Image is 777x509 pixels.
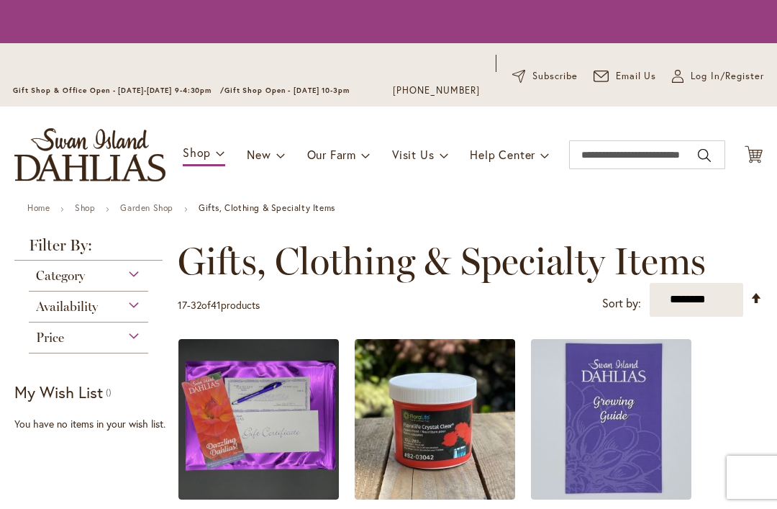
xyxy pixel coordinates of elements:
[355,339,515,500] img: Floralife Cut Flower Food
[178,240,706,283] span: Gifts, Clothing & Specialty Items
[594,69,657,84] a: Email Us
[13,86,224,95] span: Gift Shop & Office Open - [DATE]-[DATE] 9-4:30pm /
[698,144,711,167] button: Search
[616,69,657,84] span: Email Us
[512,69,578,84] a: Subscribe
[307,147,356,162] span: Our Farm
[178,339,339,500] img: Gift Certificate
[691,69,764,84] span: Log In/Register
[75,202,95,213] a: Shop
[27,202,50,213] a: Home
[14,382,103,402] strong: My Wish List
[355,489,515,503] a: Floralife Cut Flower Food
[14,417,171,431] div: You have no items in your wish list.
[470,147,535,162] span: Help Center
[602,290,641,317] label: Sort by:
[199,202,335,213] strong: Gifts, Clothing & Specialty Items
[393,84,480,98] a: [PHONE_NUMBER]
[14,128,165,181] a: store logo
[11,458,51,498] iframe: Launch Accessibility Center
[183,145,211,160] span: Shop
[191,298,201,312] span: 32
[672,69,764,84] a: Log In/Register
[247,147,271,162] span: New
[36,268,85,284] span: Category
[392,147,434,162] span: Visit Us
[531,489,691,503] a: Swan Island Dahlias - How to Grow Guide
[531,339,691,500] img: Swan Island Dahlias - How to Grow Guide
[224,86,350,95] span: Gift Shop Open - [DATE] 10-3pm
[178,298,187,312] span: 17
[14,238,163,261] strong: Filter By:
[36,299,98,315] span: Availability
[120,202,173,213] a: Garden Shop
[532,69,578,84] span: Subscribe
[211,298,221,312] span: 41
[178,294,260,317] p: - of products
[178,489,339,503] a: Gift Certificate
[36,330,64,346] span: Price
